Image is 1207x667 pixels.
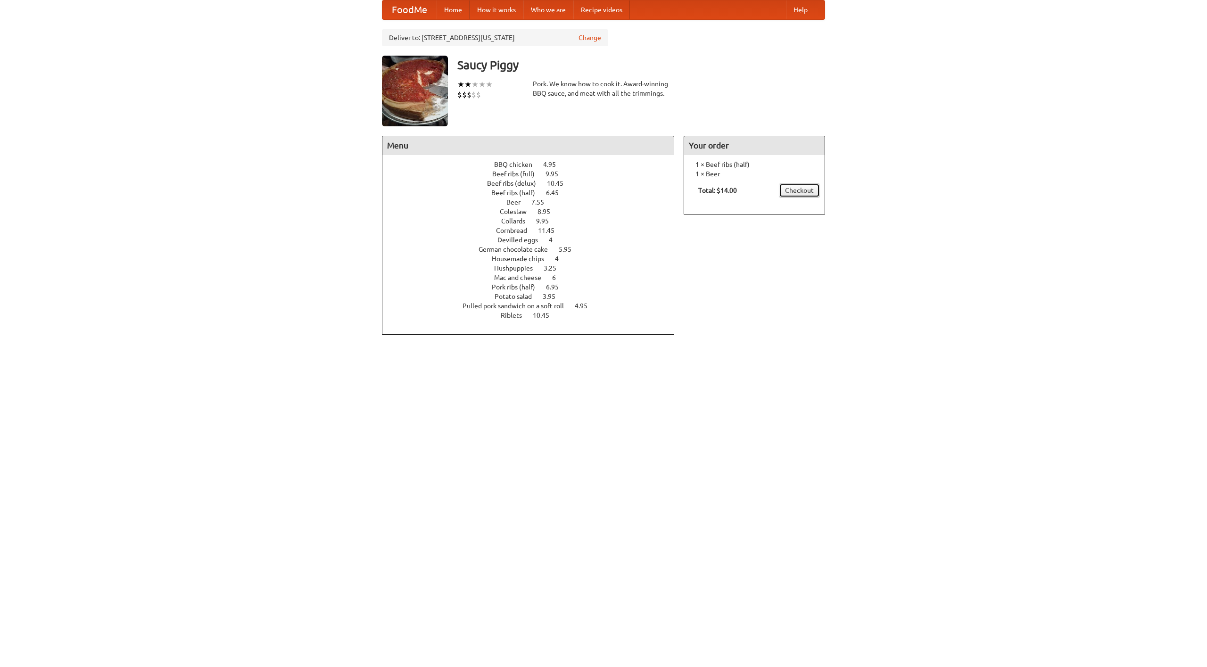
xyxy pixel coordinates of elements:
div: Deliver to: [STREET_ADDRESS][US_STATE] [382,29,608,46]
span: Pulled pork sandwich on a soft roll [463,302,573,310]
span: Beer [506,198,530,206]
div: Pork. We know how to cook it. Award-winning BBQ sauce, and meat with all the trimmings. [533,79,674,98]
a: Riblets 10.45 [501,312,567,319]
span: 6 [552,274,565,281]
a: Collards 9.95 [501,217,566,225]
a: Cornbread 11.45 [496,227,572,234]
span: Beef ribs (half) [491,189,545,197]
span: 4 [555,255,568,263]
li: 1 × Beef ribs (half) [689,160,820,169]
a: Coleslaw 8.95 [500,208,568,215]
span: Housemade chips [492,255,554,263]
a: Pork ribs (half) 6.95 [492,283,576,291]
b: Total: $14.00 [698,187,737,194]
a: Pulled pork sandwich on a soft roll 4.95 [463,302,605,310]
span: 6.45 [546,189,568,197]
span: Beef ribs (delux) [487,180,546,187]
span: 3.95 [543,293,565,300]
li: ★ [471,79,479,90]
span: 11.45 [538,227,564,234]
span: Riblets [501,312,531,319]
a: Home [437,0,470,19]
li: ★ [464,79,471,90]
span: 3.25 [544,264,566,272]
li: $ [476,90,481,100]
span: 4.95 [575,302,597,310]
span: BBQ chicken [494,161,542,168]
span: 8.95 [537,208,560,215]
span: Beef ribs (full) [492,170,544,178]
span: Pork ribs (half) [492,283,545,291]
span: 9.95 [536,217,558,225]
a: Help [786,0,815,19]
a: Checkout [779,183,820,198]
span: 4.95 [543,161,565,168]
li: 1 × Beer [689,169,820,179]
span: Mac and cheese [494,274,551,281]
a: BBQ chicken 4.95 [494,161,573,168]
span: 10.45 [533,312,559,319]
a: Potato salad 3.95 [495,293,573,300]
span: 6.95 [546,283,568,291]
a: Beef ribs (full) 9.95 [492,170,576,178]
a: FoodMe [382,0,437,19]
span: 4 [549,236,562,244]
a: Who we are [523,0,573,19]
span: Potato salad [495,293,541,300]
img: angular.jpg [382,56,448,126]
h4: Menu [382,136,674,155]
a: Mac and cheese 6 [494,274,573,281]
a: Recipe videos [573,0,630,19]
h4: Your order [684,136,825,155]
span: Hushpuppies [494,264,542,272]
li: ★ [479,79,486,90]
span: German chocolate cake [479,246,557,253]
a: Change [579,33,601,42]
li: $ [457,90,462,100]
span: 7.55 [531,198,554,206]
span: 10.45 [547,180,573,187]
li: ★ [457,79,464,90]
li: ★ [486,79,493,90]
a: German chocolate cake 5.95 [479,246,589,253]
span: Coleslaw [500,208,536,215]
span: Cornbread [496,227,537,234]
span: Devilled eggs [497,236,547,244]
a: Devilled eggs 4 [497,236,570,244]
li: $ [462,90,467,100]
a: Beef ribs (half) 6.45 [491,189,576,197]
span: 9.95 [546,170,568,178]
li: $ [471,90,476,100]
span: 5.95 [559,246,581,253]
a: Beef ribs (delux) 10.45 [487,180,581,187]
li: $ [467,90,471,100]
a: How it works [470,0,523,19]
a: Beer 7.55 [506,198,562,206]
a: Hushpuppies 3.25 [494,264,574,272]
h3: Saucy Piggy [457,56,825,74]
span: Collards [501,217,535,225]
a: Housemade chips 4 [492,255,576,263]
